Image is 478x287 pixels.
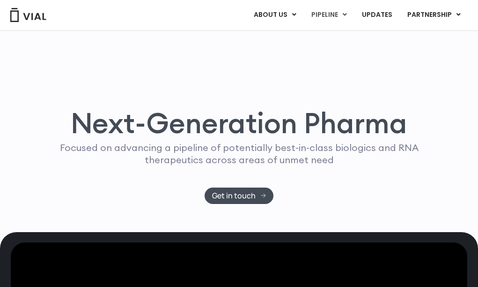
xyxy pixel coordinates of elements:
img: Vial Logo [9,8,47,22]
a: ABOUT USMenu Toggle [246,7,303,23]
span: Get in touch [212,192,256,199]
a: UPDATES [354,7,399,23]
a: PARTNERSHIPMenu Toggle [400,7,468,23]
a: Get in touch [205,188,273,204]
p: Focused on advancing a pipeline of potentially best-in-class biologics and RNA therapeutics acros... [51,142,428,166]
h1: Next-Generation Pharma [37,109,442,137]
a: PIPELINEMenu Toggle [304,7,354,23]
